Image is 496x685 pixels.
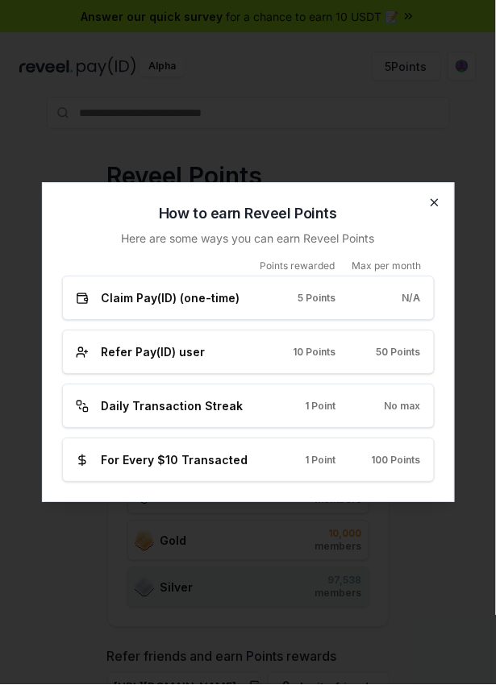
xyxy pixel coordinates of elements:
[102,452,248,469] span: For Every $10 Transacted
[377,346,421,359] span: 50 Points
[102,290,240,307] span: Claim Pay(ID) (one-time)
[385,400,421,413] span: No max
[62,230,435,247] p: Here are some ways you can earn Reveel Points
[372,454,421,467] span: 100 Points
[102,398,244,415] span: Daily Transaction Streak
[352,260,422,273] span: Max per month
[298,292,336,305] span: 5 Points
[306,454,336,467] span: 1 Point
[260,260,335,273] span: Points rewarded
[306,400,336,413] span: 1 Point
[294,346,336,359] span: 10 Points
[62,203,435,226] h2: How to earn Reveel Points
[102,344,206,361] span: Refer Pay(ID) user
[402,292,421,305] span: N/A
